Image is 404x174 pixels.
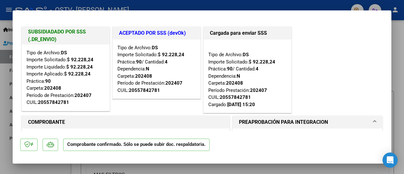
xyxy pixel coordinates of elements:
div: Tipo de Archivo: Importe Solicitado: Práctica: / Cantidad: Dependencia: Carpeta: Período Prestaci... [208,44,287,108]
strong: 4 [256,66,258,72]
strong: N [237,73,240,79]
strong: 202408 [135,73,152,79]
strong: 90 [227,66,233,72]
div: 20557842781 [129,87,160,94]
h1: ACEPTADO POR SSS (devOk) [119,29,194,37]
strong: 202407 [250,87,267,93]
div: Tipo de Archivo: Importe Solicitado: Práctica: / Cantidad: Dependencia: Carpeta: Período de Prest... [117,44,196,94]
strong: 90 [45,78,51,84]
strong: 202407 [74,93,92,98]
strong: $ 92.228,24 [158,52,184,57]
strong: COMPROBANTE [28,119,65,125]
strong: 90 [136,59,142,65]
strong: DS [152,45,158,51]
strong: $ 92.228,24 [66,64,93,70]
div: 20557842781 [38,99,69,106]
strong: $ 92.228,24 [67,57,93,63]
strong: [DATE] 15:20 [227,102,255,107]
strong: DS [243,52,249,57]
strong: 202408 [44,85,61,91]
strong: $ 92.228,24 [249,59,275,65]
div: Tipo de Archivo: Importe Solicitado: Importe Liquidado: Importe Aplicado: Práctica: Carpeta: Perí... [27,49,105,106]
h1: Cargada para enviar SSS [210,29,285,37]
h1: SUBSIDIADADO POR SSS (.DR_ENVIO) [28,28,103,43]
strong: DS [61,50,67,56]
mat-expansion-panel-header: PREAPROBACIÓN PARA INTEGRACION [233,116,382,129]
div: Open Intercom Messenger [383,153,398,168]
strong: 4 [165,59,168,65]
h1: PREAPROBACIÓN PARA INTEGRACION [239,118,328,126]
strong: 202408 [226,80,243,86]
strong: $ 92.228,24 [64,71,91,77]
p: Comprobante confirmado. Sólo se puede subir doc. respaldatoria. [63,139,210,151]
strong: 202407 [165,80,182,86]
strong: N [146,66,149,72]
div: 20557842781 [220,94,251,101]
